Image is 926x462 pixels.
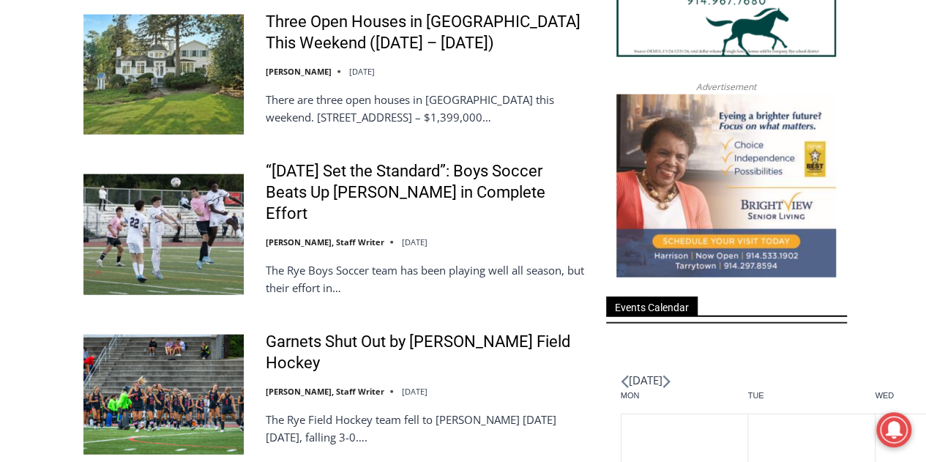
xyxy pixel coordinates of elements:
[402,386,427,397] time: [DATE]
[662,375,671,389] a: Next month
[621,375,629,389] a: Previous month
[266,161,587,224] a: “[DATE] Set the Standard”: Boys Soccer Beats Up [PERSON_NAME] in Complete Effort
[383,146,679,179] span: Intern @ [DOMAIN_NAME]
[747,390,875,401] span: Tue
[266,411,587,446] p: The Rye Field Hockey team fell to [PERSON_NAME] [DATE][DATE], falling 3-0….
[266,261,587,297] p: The Rye Boys Soccer team has been playing well all season, but their effort in…
[83,174,244,294] img: “Today Set the Standard”: Boys Soccer Beats Up Pelham in Complete Effort
[606,297,698,316] span: Events Calendar
[747,390,875,413] div: Tuesday
[682,80,771,94] span: Advertisement
[402,236,427,247] time: [DATE]
[266,332,587,373] a: Garnets Shut Out by [PERSON_NAME] Field Hockey
[266,236,384,247] a: [PERSON_NAME], Staff Writer
[83,335,244,455] img: Garnets Shut Out by Horace Greeley Field Hockey
[83,15,244,135] img: Three Open Houses in Rye This Weekend (October 11 – 12)
[621,390,748,401] span: Mon
[266,91,587,126] p: There are three open houses in [GEOGRAPHIC_DATA] this weekend. [STREET_ADDRESS] – $1,399,000…
[349,66,375,77] time: [DATE]
[352,142,709,182] a: Intern @ [DOMAIN_NAME]
[266,386,384,397] a: [PERSON_NAME], Staff Writer
[621,390,748,413] div: Monday
[266,66,332,77] a: [PERSON_NAME]
[629,370,662,390] li: [DATE]
[266,12,587,53] a: Three Open Houses in [GEOGRAPHIC_DATA] This Weekend ([DATE] – [DATE])
[370,1,692,142] div: "We would have speakers with experience in local journalism speak to us about their experiences a...
[616,94,836,277] img: Brightview Senior Living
